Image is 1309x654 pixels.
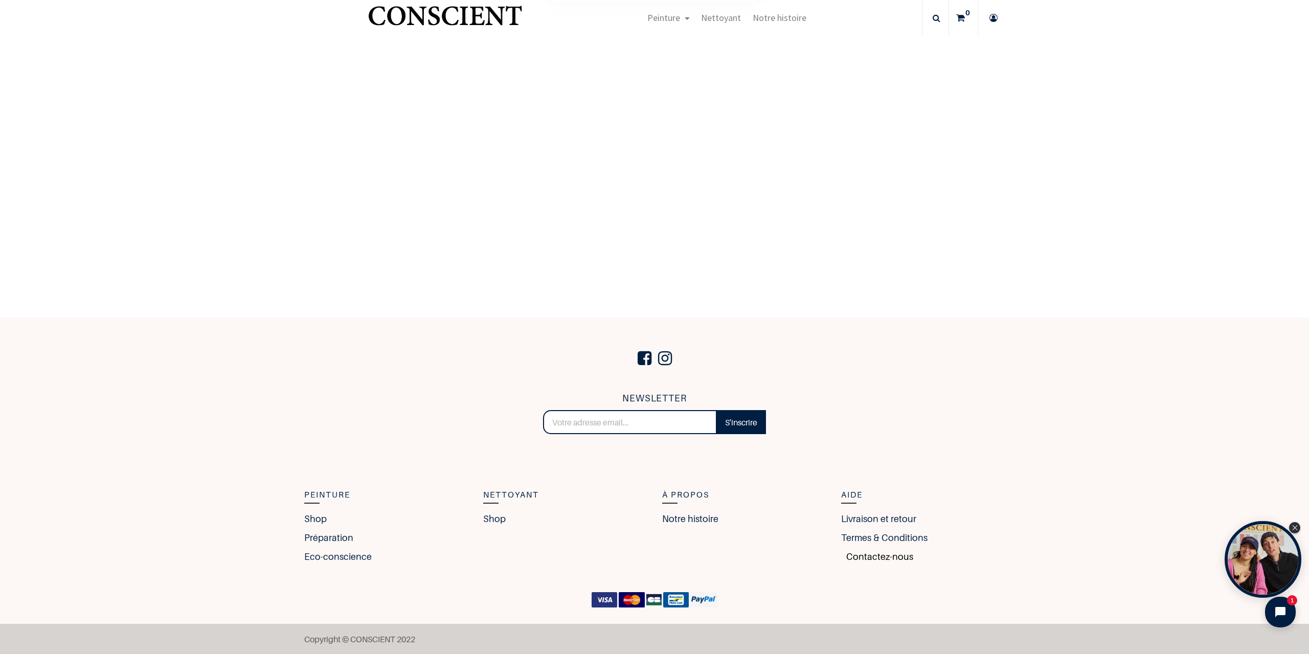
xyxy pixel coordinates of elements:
[304,512,327,526] a: Shop
[841,550,913,563] a: Contactez-nous
[663,592,689,607] img: Bancontact
[701,12,741,24] span: Nettoyant
[646,592,662,607] img: CB
[963,8,973,18] sup: 0
[690,592,717,607] img: paypal
[592,592,618,607] img: VISA
[753,12,806,24] span: Notre histoire
[841,512,916,526] a: Livraison et retour
[619,592,645,607] img: MasterCard
[483,488,647,502] h5: Nettoyant
[662,488,826,502] h5: à Propos
[841,488,1005,502] h5: Aide
[304,634,415,644] span: Copyright © CONSCIENT 2022
[543,410,717,435] input: Votre adresse email...
[1225,521,1301,598] div: Open Tolstoy widget
[716,410,766,435] a: S'inscrire
[647,12,680,24] span: Peinture
[1256,588,1304,636] iframe: Tidio Chat
[304,550,372,563] a: Eco-conscience
[1225,521,1301,598] div: Tolstoy bubble widget
[543,391,766,406] h5: NEWSLETTER
[1289,522,1300,533] div: Close Tolstoy widget
[483,512,506,526] a: Shop
[662,512,718,526] a: Notre histoire
[841,531,928,545] a: Termes & Conditions
[304,531,353,545] a: Préparation
[304,488,468,502] h5: Peinture
[1225,521,1301,598] div: Open Tolstoy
